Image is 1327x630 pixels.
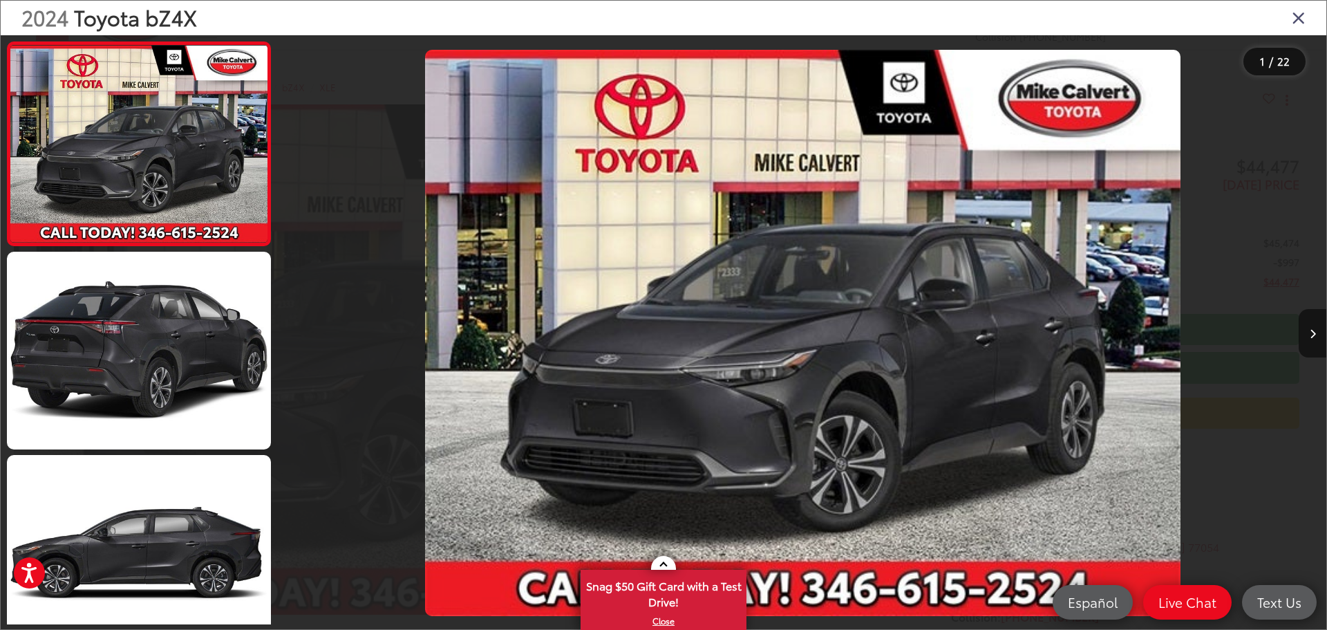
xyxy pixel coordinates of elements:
img: 2024 Toyota bZ4X XLE [4,250,273,452]
a: Live Chat [1143,585,1232,620]
i: Close gallery [1292,8,1306,26]
span: Live Chat [1151,593,1223,611]
span: Snag $50 Gift Card with a Test Drive! [582,571,745,613]
span: / [1268,57,1274,66]
span: Toyota bZ4X [74,2,197,32]
span: 22 [1277,53,1290,68]
img: 2024 Toyota bZ4X XLE [8,46,270,242]
span: Text Us [1250,593,1308,611]
span: Español [1061,593,1124,611]
div: 2024 Toyota bZ4X XLE 0 [280,50,1326,617]
a: Text Us [1242,585,1317,620]
button: Next image [1299,309,1326,358]
span: 1 [1260,53,1265,68]
span: 2024 [21,2,68,32]
img: 2024 Toyota bZ4X XLE [425,50,1180,617]
a: Español [1053,585,1133,620]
